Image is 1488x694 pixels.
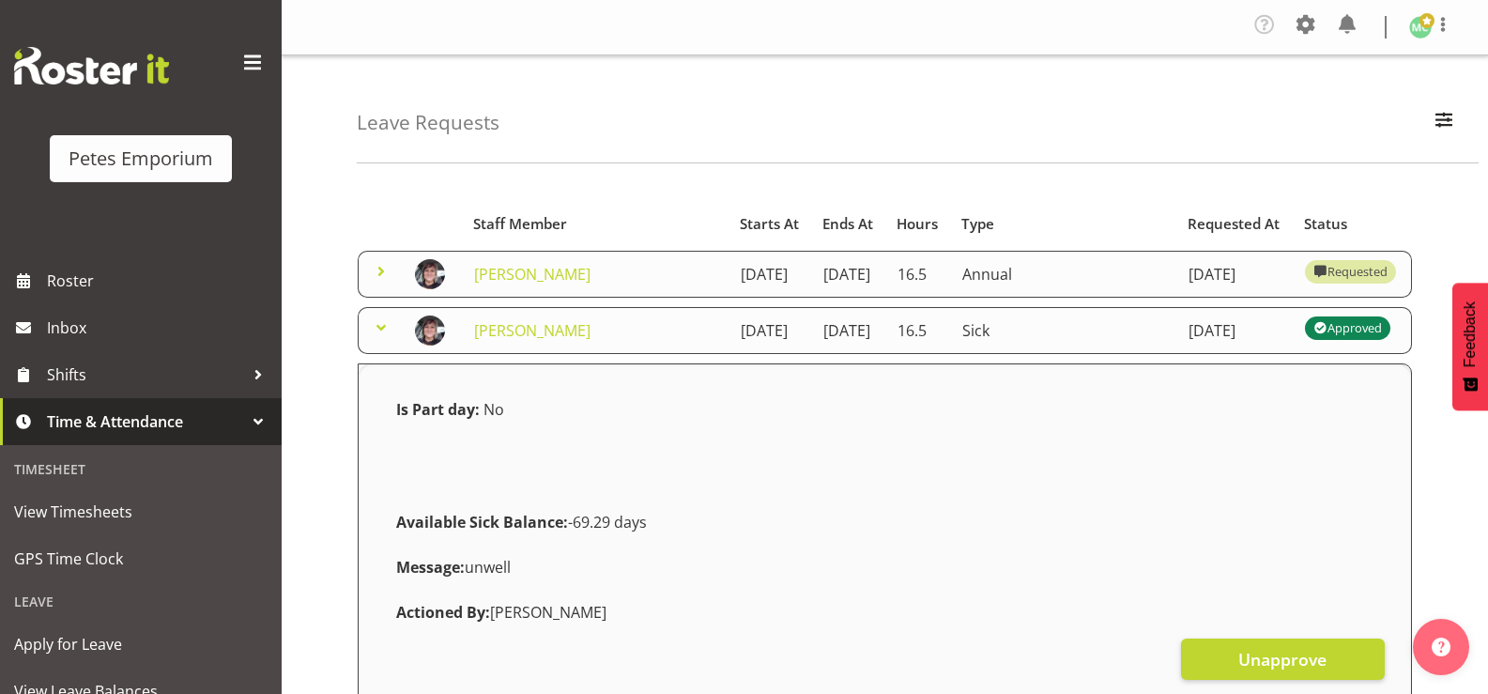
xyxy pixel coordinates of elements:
div: Ends At [822,213,875,235]
h4: Leave Requests [357,112,499,133]
span: View Timesheets [14,498,268,526]
button: Filter Employees [1424,102,1464,144]
strong: Is Part day: [396,399,480,420]
a: Apply for Leave [5,621,277,668]
div: Timesheet [5,450,277,488]
button: Feedback - Show survey [1452,283,1488,410]
div: Hours [897,213,940,235]
td: [DATE] [812,251,886,298]
div: Petes Emporium [69,145,213,173]
span: No [483,399,504,420]
div: -69.29 days [385,500,1385,545]
strong: Available Sick Balance: [396,512,568,532]
td: 16.5 [886,251,951,298]
span: Inbox [47,314,272,342]
button: Unapprove [1181,639,1385,680]
div: Approved [1313,316,1381,339]
td: [DATE] [812,307,886,354]
td: [DATE] [729,251,812,298]
td: [DATE] [729,307,812,354]
td: Sick [951,307,1177,354]
img: michelle-whaleb4506e5af45ffd00a26cc2b6420a9100.png [415,259,445,289]
div: Requested [1313,260,1387,283]
a: [PERSON_NAME] [474,320,591,341]
span: Roster [47,267,272,295]
td: Annual [951,251,1177,298]
td: 16.5 [886,307,951,354]
div: Status [1304,213,1401,235]
img: michelle-whaleb4506e5af45ffd00a26cc2b6420a9100.png [415,316,445,346]
span: Feedback [1462,301,1479,367]
div: Type [961,213,1166,235]
span: Shifts [47,361,244,389]
div: unwell [385,545,1385,590]
div: Leave [5,582,277,621]
span: GPS Time Clock [14,545,268,573]
span: Apply for Leave [14,630,268,658]
a: [PERSON_NAME] [474,264,591,285]
div: Staff Member [473,213,718,235]
a: GPS Time Clock [5,535,277,582]
a: View Timesheets [5,488,277,535]
strong: Actioned By: [396,602,490,623]
span: Unapprove [1238,647,1327,671]
div: Starts At [740,213,801,235]
div: [PERSON_NAME] [385,590,1385,635]
span: Time & Attendance [47,408,244,436]
strong: Message: [396,557,465,578]
img: help-xxl-2.png [1432,638,1450,656]
td: [DATE] [1177,251,1294,298]
img: melissa-cowen2635.jpg [1409,16,1432,39]
img: Rosterit website logo [14,47,169,85]
td: [DATE] [1177,307,1294,354]
div: Requested At [1188,213,1283,235]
